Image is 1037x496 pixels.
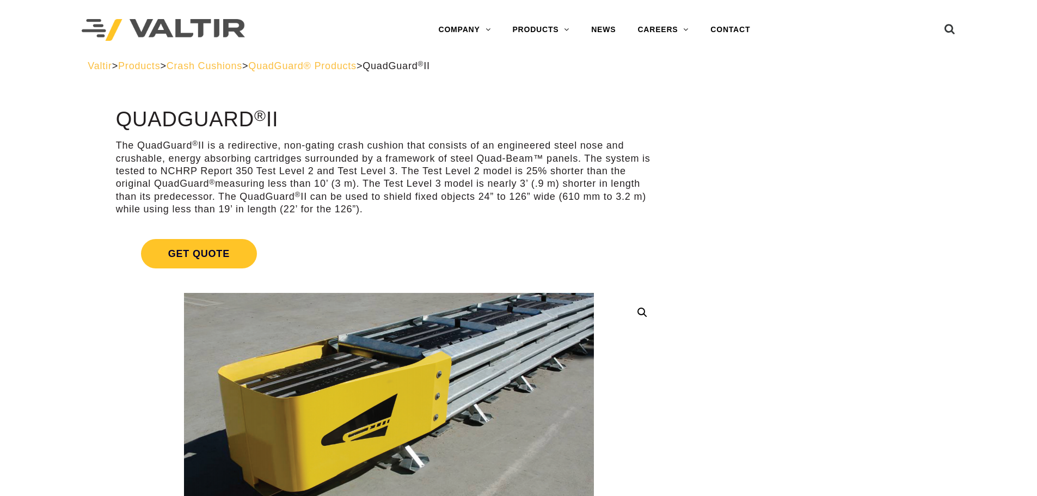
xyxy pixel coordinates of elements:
[699,19,761,41] a: CONTACT
[627,19,699,41] a: CAREERS
[116,139,662,216] p: The QuadGuard II is a redirective, non-gating crash cushion that consists of an engineered steel ...
[418,60,424,68] sup: ®
[167,60,242,71] a: Crash Cushions
[501,19,580,41] a: PRODUCTS
[363,60,430,71] span: QuadGuard II
[295,191,301,199] sup: ®
[209,178,215,186] sup: ®
[141,239,257,268] span: Get Quote
[116,108,662,131] h1: QuadGuard II
[427,19,501,41] a: COMPANY
[248,60,357,71] a: QuadGuard® Products
[88,60,949,72] div: > > > >
[192,139,198,148] sup: ®
[580,19,627,41] a: NEWS
[118,60,160,71] a: Products
[82,19,245,41] img: Valtir
[254,107,266,124] sup: ®
[116,226,662,281] a: Get Quote
[88,60,112,71] a: Valtir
